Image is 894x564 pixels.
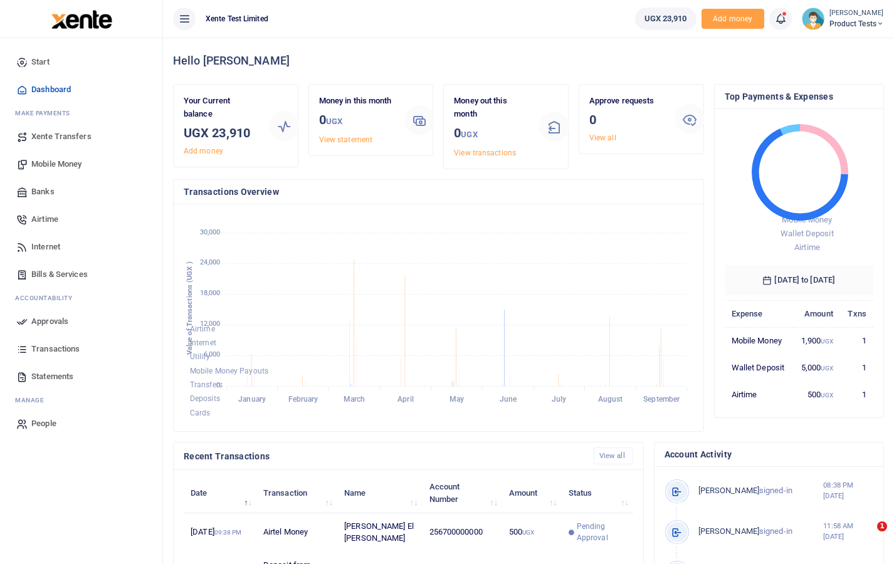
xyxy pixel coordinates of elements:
[31,315,68,328] span: Approvals
[702,9,764,29] li: Toup your wallet
[10,261,152,288] a: Bills & Services
[31,185,55,198] span: Banks
[24,295,72,301] span: countability
[31,417,56,430] span: People
[594,447,633,464] a: View all
[200,258,221,266] tspan: 24,000
[190,353,210,362] span: Utility
[31,130,92,143] span: Xente Transfers
[698,484,824,498] p: signed-in
[644,13,687,25] span: UGX 23,910
[643,395,680,404] tspan: September
[422,474,502,513] th: Account Number: activate to sort column ascending
[635,8,697,30] a: UGX 23,910
[337,513,422,552] td: [PERSON_NAME] El [PERSON_NAME]
[821,338,833,345] small: UGX
[10,178,152,206] a: Banks
[454,149,516,157] a: View transactions
[238,395,266,404] tspan: January
[190,325,215,333] span: Airtime
[598,395,623,404] tspan: August
[50,14,112,23] a: logo-small logo-large logo-large
[31,56,50,68] span: Start
[502,474,562,513] th: Amount: activate to sort column ascending
[31,213,58,226] span: Airtime
[702,13,764,23] a: Add money
[319,95,394,108] p: Money in this month
[204,350,221,358] tspan: 6,000
[725,327,793,354] td: Mobile Money
[725,300,793,327] th: Expense
[200,228,221,236] tspan: 30,000
[793,381,840,407] td: 500
[698,526,759,536] span: [PERSON_NAME]
[184,95,259,121] p: Your Current balance
[10,48,152,76] a: Start
[190,394,220,403] span: Deposits
[793,354,840,381] td: 5,000
[793,300,840,327] th: Amount
[10,308,152,335] a: Approvals
[21,397,45,404] span: anage
[214,529,242,536] small: 09:38 PM
[782,215,832,224] span: Mobile Money
[200,289,221,297] tspan: 18,000
[10,123,152,150] a: Xente Transfers
[821,365,833,372] small: UGX
[10,390,152,410] li: M
[190,380,223,389] span: Transfers
[190,367,268,375] span: Mobile Money Payouts
[502,513,562,552] td: 500
[802,8,824,30] img: profile-user
[201,13,273,24] span: Xente Test Limited
[794,243,820,252] span: Airtime
[823,521,873,542] small: 11:58 AM [DATE]
[21,110,70,117] span: ake Payments
[823,480,873,501] small: 08:38 PM [DATE]
[562,474,633,513] th: Status: activate to sort column ascending
[454,123,529,144] h3: 0
[10,288,152,308] li: Ac
[877,521,887,531] span: 1
[184,123,259,142] h3: UGX 23,910
[326,117,342,126] small: UGX
[577,521,626,543] span: Pending Approval
[829,18,884,29] span: Product Tests
[450,395,464,404] tspan: May
[840,381,873,407] td: 1
[319,135,372,144] a: View statement
[200,320,221,328] tspan: 12,000
[821,392,833,399] small: UGX
[10,206,152,233] a: Airtime
[698,525,824,538] p: signed-in
[454,95,529,121] p: Money out this month
[190,409,211,417] span: Cards
[725,381,793,407] td: Airtime
[256,513,337,552] td: Airtel Money
[500,395,517,404] tspan: June
[10,410,152,437] a: People
[31,158,82,170] span: Mobile Money
[10,335,152,363] a: Transactions
[31,343,80,355] span: Transactions
[184,474,256,513] th: Date: activate to sort column descending
[337,474,422,513] th: Name: activate to sort column ascending
[173,54,884,68] h4: Hello [PERSON_NAME]
[31,83,71,96] span: Dashboard
[851,521,881,551] iframe: Intercom live chat
[31,370,73,383] span: Statements
[589,110,665,129] h3: 0
[461,130,477,139] small: UGX
[10,233,152,261] a: Internet
[10,363,152,390] a: Statements
[397,395,414,404] tspan: April
[698,486,759,495] span: [PERSON_NAME]
[702,9,764,29] span: Add money
[190,338,216,347] span: Internet
[344,395,365,404] tspan: March
[840,327,873,354] td: 1
[725,265,874,295] h6: [DATE] to [DATE]
[51,10,112,29] img: logo-large
[781,229,833,238] span: Wallet Deposit
[288,395,318,404] tspan: February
